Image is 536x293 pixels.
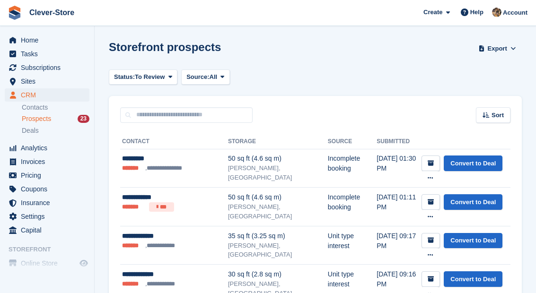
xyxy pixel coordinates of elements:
[492,111,504,120] span: Sort
[22,126,39,135] span: Deals
[377,188,422,226] td: [DATE] 01:11 PM
[21,210,78,223] span: Settings
[9,245,94,254] span: Storefront
[114,72,135,82] span: Status:
[22,103,89,112] a: Contacts
[5,75,89,88] a: menu
[186,72,209,82] span: Source:
[377,226,422,265] td: [DATE] 09:17 PM
[21,257,78,270] span: Online Store
[135,72,165,82] span: To Review
[5,155,89,168] a: menu
[328,134,377,149] th: Source
[5,61,89,74] a: menu
[488,44,507,53] span: Export
[21,34,78,47] span: Home
[228,202,328,221] div: [PERSON_NAME], [GEOGRAPHIC_DATA]
[328,149,377,188] td: Incomplete booking
[21,196,78,209] span: Insurance
[228,192,328,202] div: 50 sq ft (4.6 sq m)
[21,182,78,196] span: Coupons
[228,154,328,164] div: 50 sq ft (4.6 sq m)
[21,155,78,168] span: Invoices
[109,41,221,53] h1: Storefront prospects
[78,258,89,269] a: Preview store
[5,169,89,182] a: menu
[5,210,89,223] a: menu
[476,41,518,56] button: Export
[78,115,89,123] div: 23
[120,134,228,149] th: Contact
[5,257,89,270] a: menu
[492,8,501,17] img: Andy Mackinnon
[21,75,78,88] span: Sites
[5,88,89,102] a: menu
[228,134,328,149] th: Storage
[109,69,177,85] button: Status: To Review
[328,188,377,226] td: Incomplete booking
[470,8,483,17] span: Help
[228,269,328,279] div: 30 sq ft (2.8 sq m)
[444,155,502,171] a: Convert to Deal
[503,8,527,17] span: Account
[21,141,78,155] span: Analytics
[328,226,377,265] td: Unit type interest
[228,241,328,259] div: [PERSON_NAME], [GEOGRAPHIC_DATA]
[21,61,78,74] span: Subscriptions
[228,231,328,241] div: 35 sq ft (3.25 sq m)
[5,196,89,209] a: menu
[377,149,422,188] td: [DATE] 01:30 PM
[5,47,89,60] a: menu
[21,47,78,60] span: Tasks
[22,126,89,136] a: Deals
[22,114,89,124] a: Prospects 23
[21,224,78,237] span: Capital
[444,194,502,210] a: Convert to Deal
[377,134,422,149] th: Submitted
[26,5,78,20] a: Clever-Store
[21,88,78,102] span: CRM
[228,164,328,182] div: [PERSON_NAME], [GEOGRAPHIC_DATA]
[181,69,230,85] button: Source: All
[210,72,218,82] span: All
[8,6,22,20] img: stora-icon-8386f47178a22dfd0bd8f6a31ec36ba5ce8667c1dd55bd0f319d3a0aa187defe.svg
[22,114,51,123] span: Prospects
[5,34,89,47] a: menu
[5,224,89,237] a: menu
[444,271,502,287] a: Convert to Deal
[444,233,502,249] a: Convert to Deal
[5,182,89,196] a: menu
[423,8,442,17] span: Create
[21,169,78,182] span: Pricing
[5,141,89,155] a: menu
